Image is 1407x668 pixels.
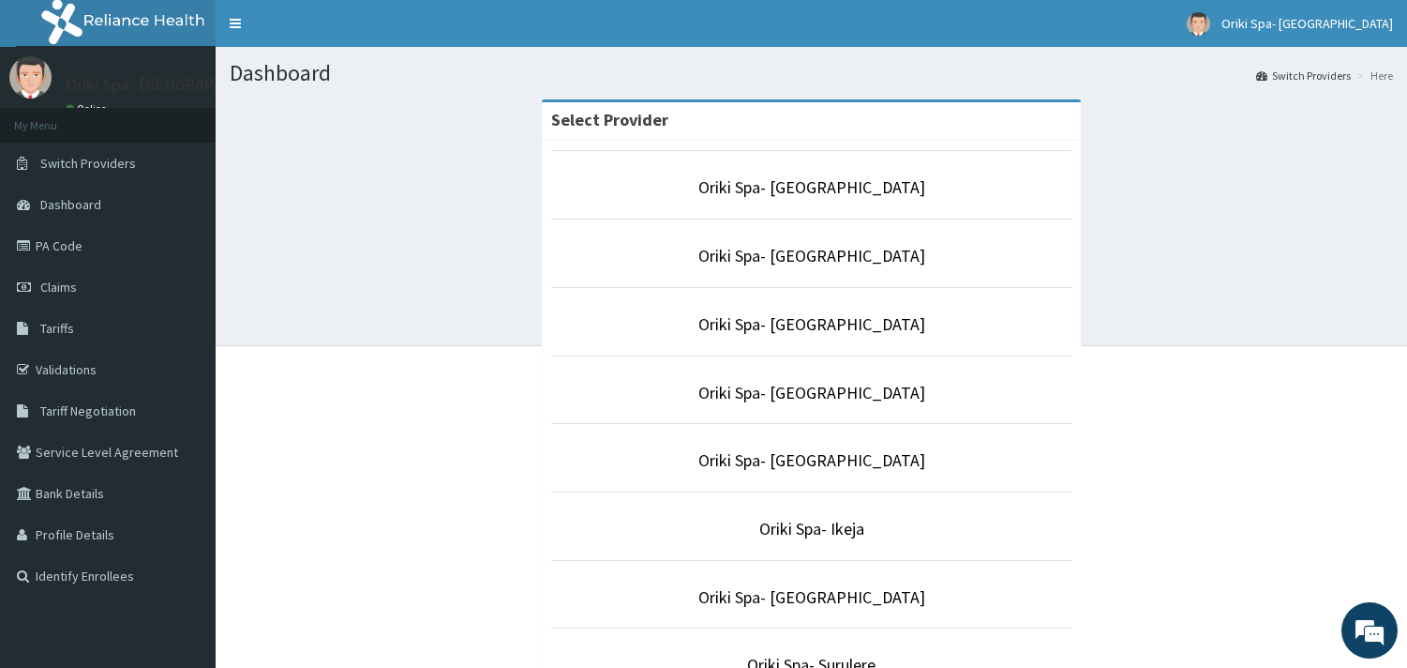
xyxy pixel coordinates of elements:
a: Oriki Spa- [GEOGRAPHIC_DATA] [698,586,925,608]
a: Oriki Spa- [GEOGRAPHIC_DATA] [698,449,925,471]
p: Oriki Spa- [GEOGRAPHIC_DATA] [66,76,293,93]
h1: Dashboard [230,61,1393,85]
span: Tariffs [40,320,74,337]
span: Switch Providers [40,155,136,172]
img: User Image [9,56,52,99]
a: Online [66,102,111,115]
img: User Image [1187,12,1210,36]
span: Dashboard [40,196,101,213]
span: Tariff Negotiation [40,402,136,419]
strong: Select Provider [551,109,668,130]
a: Oriki Spa- [GEOGRAPHIC_DATA] [698,245,925,266]
a: Oriki Spa- [GEOGRAPHIC_DATA] [698,176,925,198]
a: Switch Providers [1256,68,1351,83]
li: Here [1353,68,1393,83]
a: Oriki Spa- Ikeja [759,518,864,539]
a: Oriki Spa- [GEOGRAPHIC_DATA] [698,313,925,335]
span: Claims [40,279,77,296]
span: Oriki Spa- [GEOGRAPHIC_DATA] [1221,15,1393,32]
a: Oriki Spa- [GEOGRAPHIC_DATA] [698,382,925,403]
